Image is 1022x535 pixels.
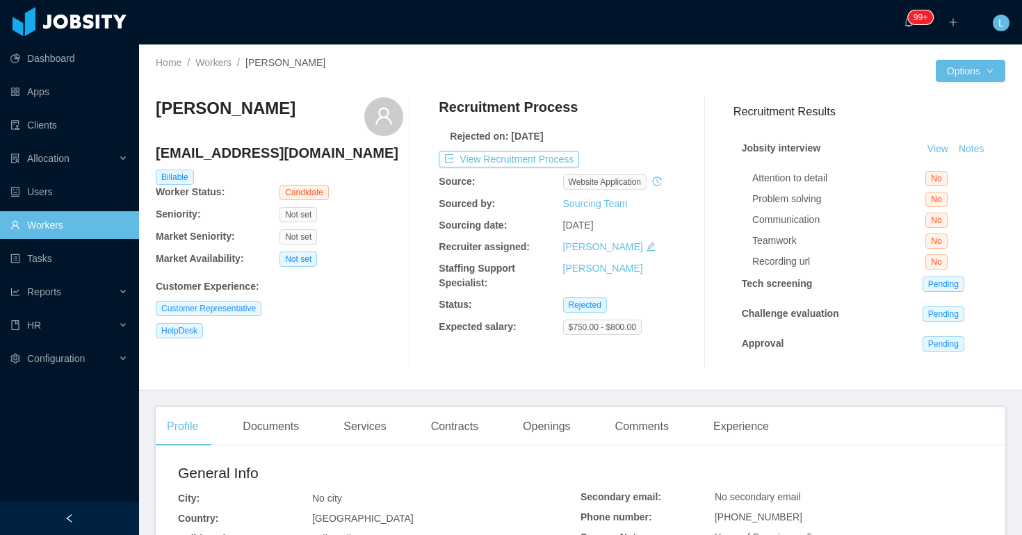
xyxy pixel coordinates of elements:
[232,407,310,446] div: Documents
[10,245,128,272] a: icon: profileTasks
[178,493,200,504] b: City:
[439,299,471,310] b: Status:
[27,286,61,297] span: Reports
[439,263,515,288] b: Staffing Support Specialist:
[752,233,925,248] div: Teamwork
[512,407,582,446] div: Openings
[752,213,925,227] div: Communication
[10,320,20,330] i: icon: book
[279,207,317,222] span: Not set
[908,10,933,24] sup: 2131
[563,241,643,252] a: [PERSON_NAME]
[156,57,181,68] a: Home
[27,353,85,364] span: Configuration
[10,78,128,106] a: icon: appstoreApps
[742,308,839,319] strong: Challenge evaluation
[925,254,947,270] span: No
[563,297,607,313] span: Rejected
[178,513,218,524] b: Country:
[439,154,579,165] a: icon: exportView Recruitment Process
[742,142,821,154] strong: Jobsity interview
[439,97,578,117] h4: Recruitment Process
[439,198,495,209] b: Sourced by:
[752,254,925,269] div: Recording url
[439,220,507,231] b: Sourcing date:
[563,320,642,335] span: $750.00 - $800.00
[312,513,414,524] span: [GEOGRAPHIC_DATA]
[195,57,232,68] a: Workers
[245,57,325,68] span: [PERSON_NAME]
[10,44,128,72] a: icon: pie-chartDashboard
[156,407,209,446] div: Profile
[646,242,656,252] i: icon: edit
[10,287,20,297] i: icon: line-chart
[925,213,947,228] span: No
[374,106,394,126] i: icon: user
[156,301,261,316] span: Customer Representative
[563,174,647,190] span: website application
[178,462,581,484] h2: General Info
[312,493,342,504] span: No city
[156,97,295,120] h3: [PERSON_NAME]
[581,511,652,522] b: Phone number:
[279,229,317,245] span: Not set
[27,153,70,164] span: Allocation
[156,253,244,264] b: Market Availability:
[10,178,128,206] a: icon: robotUsers
[237,57,240,68] span: /
[925,233,947,249] span: No
[439,151,579,167] button: icon: exportView Recruitment Process
[27,320,41,331] span: HR
[652,176,662,186] i: icon: history
[279,185,329,200] span: Candidate
[752,192,925,206] div: Problem solving
[10,154,20,163] i: icon: solution
[10,354,20,363] i: icon: setting
[156,231,235,242] b: Market Seniority:
[923,336,964,352] span: Pending
[156,323,203,338] span: HelpDesk
[923,277,964,292] span: Pending
[702,407,780,446] div: Experience
[953,141,990,158] button: Notes
[156,170,194,185] span: Billable
[925,171,947,186] span: No
[742,278,813,289] strong: Tech screening
[904,17,914,27] i: icon: bell
[563,220,594,231] span: [DATE]
[936,60,1005,82] button: Optionsicon: down
[439,321,516,332] b: Expected salary:
[733,103,1005,120] h3: Recruitment Results
[420,407,489,446] div: Contracts
[742,338,784,349] strong: Approval
[187,57,190,68] span: /
[439,176,475,187] b: Source:
[563,198,628,209] a: Sourcing Team
[279,252,317,267] span: Not set
[450,131,543,142] b: Rejected on: [DATE]
[10,111,128,139] a: icon: auditClients
[156,281,259,292] b: Customer Experience :
[439,241,530,252] b: Recruiter assigned:
[923,143,953,154] a: View
[923,306,964,322] span: Pending
[925,192,947,207] span: No
[10,211,128,239] a: icon: userWorkers
[563,263,643,274] a: [PERSON_NAME]
[715,491,801,502] span: No secondary email
[332,407,397,446] div: Services
[581,491,661,502] b: Secondary email:
[156,208,201,220] b: Seniority:
[752,171,925,186] div: Attention to detail
[156,186,225,197] b: Worker Status:
[604,407,680,446] div: Comments
[715,511,802,522] span: [PHONE_NUMBER]
[948,17,958,27] i: icon: plus
[156,143,403,163] h4: [EMAIL_ADDRESS][DOMAIN_NAME]
[998,15,1004,31] span: L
